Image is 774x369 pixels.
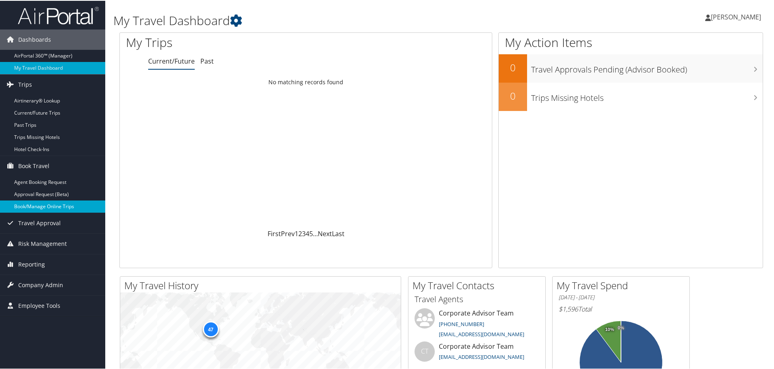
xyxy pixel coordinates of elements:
[126,33,331,50] h1: My Trips
[531,87,763,103] h3: Trips Missing Hotels
[18,74,32,94] span: Trips
[499,33,763,50] h1: My Action Items
[499,60,527,74] h2: 0
[415,341,435,361] div: CT
[298,228,302,237] a: 2
[557,278,689,292] h2: My Travel Spend
[531,59,763,75] h3: Travel Approvals Pending (Advisor Booked)
[559,304,683,313] h6: Total
[200,56,214,65] a: Past
[120,74,492,89] td: No matching records found
[148,56,195,65] a: Current/Future
[309,228,313,237] a: 5
[439,330,524,337] a: [EMAIL_ADDRESS][DOMAIN_NAME]
[499,82,763,110] a: 0Trips Missing Hotels
[439,320,484,327] a: [PHONE_NUMBER]
[410,341,543,367] li: Corporate Advisor Team
[439,352,524,360] a: [EMAIL_ADDRESS][DOMAIN_NAME]
[313,228,318,237] span: …
[18,274,63,294] span: Company Admin
[415,293,539,304] h3: Travel Agents
[295,228,298,237] a: 1
[413,278,545,292] h2: My Travel Contacts
[559,293,683,301] h6: [DATE] - [DATE]
[410,307,543,341] li: Corporate Advisor Team
[202,320,219,337] div: 47
[605,326,614,331] tspan: 10%
[124,278,401,292] h2: My Travel History
[499,53,763,82] a: 0Travel Approvals Pending (Advisor Booked)
[268,228,281,237] a: First
[18,29,51,49] span: Dashboards
[18,212,61,232] span: Travel Approval
[18,5,99,24] img: airportal-logo.png
[559,304,578,313] span: $1,596
[499,88,527,102] h2: 0
[302,228,306,237] a: 3
[113,11,551,28] h1: My Travel Dashboard
[711,12,761,21] span: [PERSON_NAME]
[18,295,60,315] span: Employee Tools
[332,228,344,237] a: Last
[18,155,49,175] span: Book Travel
[18,233,67,253] span: Risk Management
[705,4,769,28] a: [PERSON_NAME]
[281,228,295,237] a: Prev
[618,325,624,330] tspan: 0%
[306,228,309,237] a: 4
[318,228,332,237] a: Next
[18,254,45,274] span: Reporting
